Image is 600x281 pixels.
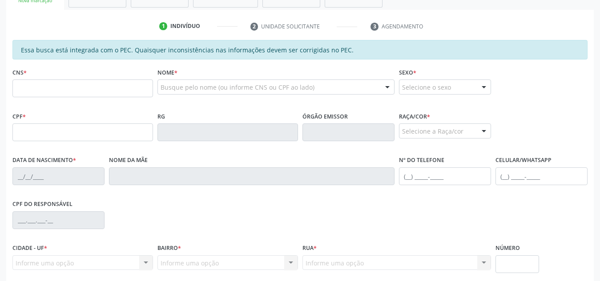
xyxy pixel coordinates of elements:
[402,83,451,92] span: Selecione o sexo
[157,241,181,255] label: Bairro
[12,154,76,167] label: Data de nascimento
[495,154,552,167] label: Celular/WhatsApp
[170,22,200,30] div: Indivíduo
[402,127,463,136] span: Selecione a Raça/cor
[157,66,177,79] label: Nome
[12,40,588,59] div: Essa busca está integrada com o PEC. Quaisquer inconsistências nas informações devem ser corrigid...
[12,211,105,229] input: ___.___.___-__
[109,154,148,167] label: Nome da mãe
[12,198,72,211] label: CPF do responsável
[12,167,105,185] input: __/__/____
[302,241,317,255] label: Rua
[12,66,27,79] label: CNS
[157,110,165,123] label: RG
[12,110,26,123] label: CPF
[399,154,444,167] label: Nº do Telefone
[495,241,520,255] label: Número
[302,110,348,123] label: Órgão emissor
[495,167,588,185] input: (__) _____-_____
[399,110,430,123] label: Raça/cor
[399,66,416,79] label: Sexo
[399,167,491,185] input: (__) _____-_____
[159,22,167,30] div: 1
[161,83,314,92] span: Busque pelo nome (ou informe CNS ou CPF ao lado)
